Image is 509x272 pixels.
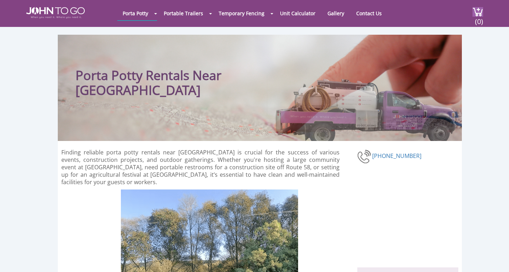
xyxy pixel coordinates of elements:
[357,149,372,164] img: phone-number
[351,6,387,20] a: Contact Us
[117,6,153,20] a: Porta Potty
[475,11,483,26] span: (0)
[158,6,208,20] a: Portable Trailers
[322,6,349,20] a: Gallery
[26,7,85,18] img: JOHN to go
[61,149,340,186] p: Finding reliable porta potty rentals near [GEOGRAPHIC_DATA] is crucial for the success of various...
[275,6,321,20] a: Unit Calculator
[372,152,421,160] a: [PHONE_NUMBER]
[213,6,270,20] a: Temporary Fencing
[75,49,304,98] h1: Porta Potty Rentals Near [GEOGRAPHIC_DATA]
[472,7,483,17] img: cart a
[481,244,509,272] button: Live Chat
[267,75,458,141] img: Truck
